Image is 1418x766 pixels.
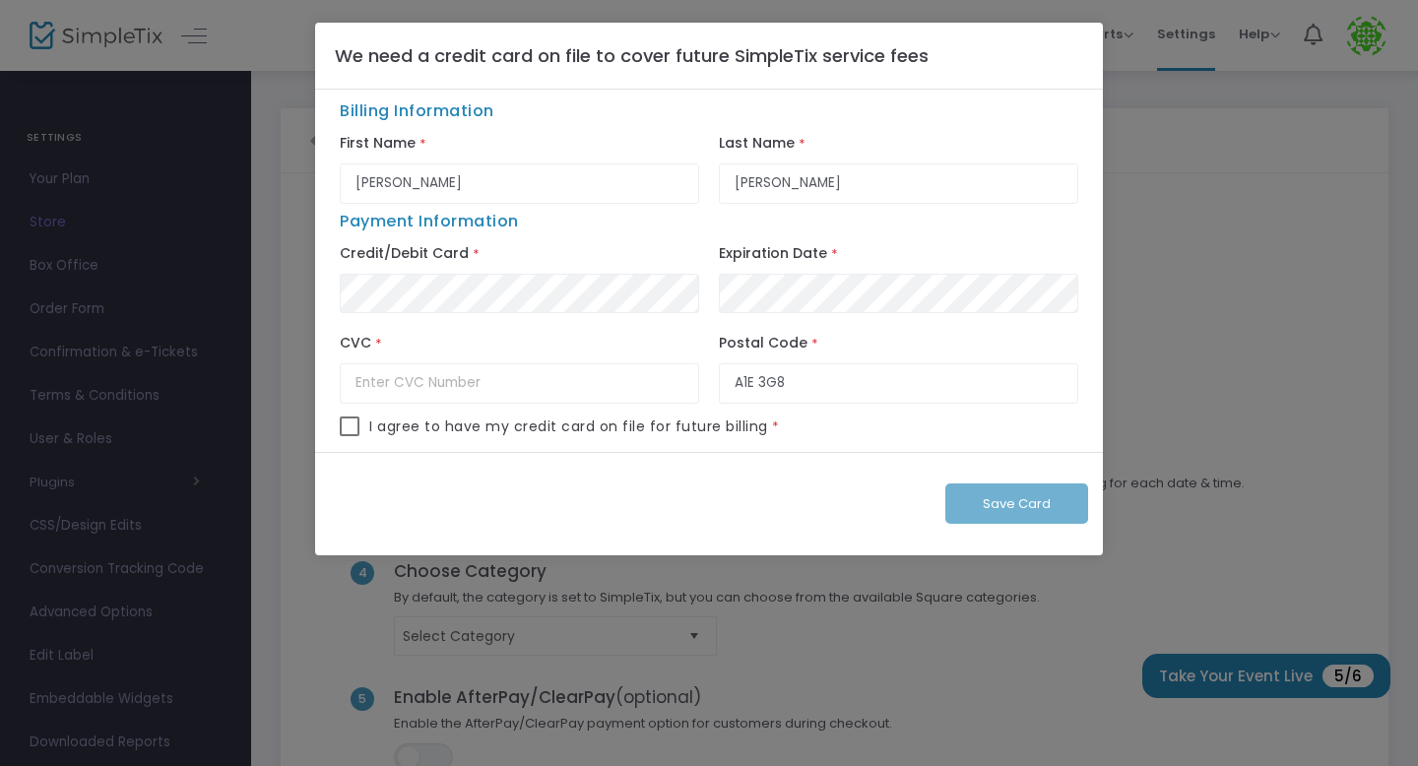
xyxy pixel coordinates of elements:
input: Enter Postal Code [719,363,1078,404]
label: First Name [340,130,416,158]
label: Postal Code [719,330,807,357]
input: First Name [340,163,699,204]
span: Billing Information [330,99,1088,130]
input: Last Name [719,163,1078,204]
span: Payment Information [340,210,519,232]
h4: We need a credit card on file to cover future SimpleTix service fees [335,42,929,69]
iframe: reCAPTCHA [338,466,637,543]
label: Last Name [719,130,795,158]
label: CVC [340,330,371,357]
span: I agree to have my credit card on file for future billing [369,416,768,437]
input: Enter CVC Number [340,363,699,404]
label: Expiration Date [719,240,827,268]
label: Credit/Debit Card [340,240,469,268]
